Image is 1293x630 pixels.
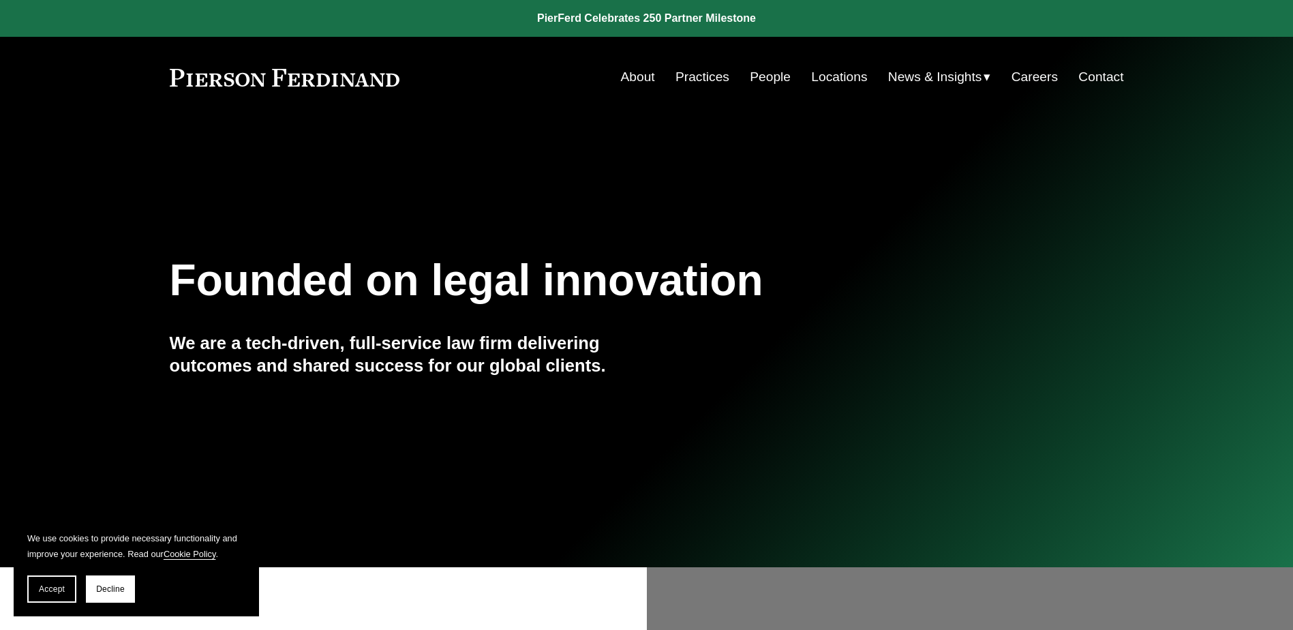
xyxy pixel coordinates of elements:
a: Contact [1078,64,1123,90]
p: We use cookies to provide necessary functionality and improve your experience. Read our . [27,530,245,562]
a: Cookie Policy [164,549,216,559]
a: Careers [1011,64,1058,90]
button: Decline [86,575,135,603]
span: Decline [96,584,125,594]
section: Cookie banner [14,517,259,616]
a: People [750,64,791,90]
h1: Founded on legal innovation [170,256,965,305]
h4: We are a tech-driven, full-service law firm delivering outcomes and shared success for our global... [170,332,647,376]
a: Practices [675,64,729,90]
a: folder dropdown [888,64,991,90]
span: Accept [39,584,65,594]
span: News & Insights [888,65,982,89]
a: Locations [811,64,867,90]
button: Accept [27,575,76,603]
a: About [621,64,655,90]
